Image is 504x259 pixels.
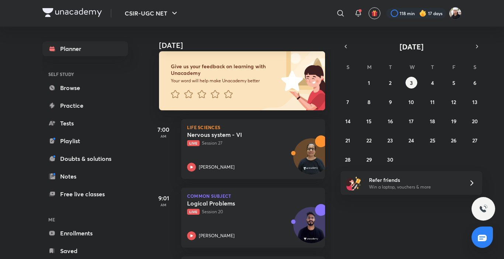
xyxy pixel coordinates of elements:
img: Company Logo [42,8,102,17]
p: [PERSON_NAME] [199,164,235,170]
button: September 8, 2025 [363,96,375,108]
button: September 14, 2025 [342,115,354,127]
h6: SELF STUDY [42,68,128,80]
h6: Refer friends [369,176,460,184]
button: September 9, 2025 [384,96,396,108]
abbr: September 17, 2025 [409,118,414,125]
abbr: September 9, 2025 [389,99,392,106]
button: September 7, 2025 [342,96,354,108]
span: Live [187,209,200,215]
abbr: Tuesday [389,63,392,70]
abbr: September 21, 2025 [345,137,350,144]
button: September 29, 2025 [363,153,375,165]
abbr: Saturday [473,63,476,70]
abbr: September 29, 2025 [366,156,372,163]
button: September 13, 2025 [469,96,481,108]
abbr: September 3, 2025 [410,79,413,86]
abbr: September 19, 2025 [451,118,456,125]
abbr: September 22, 2025 [366,137,372,144]
abbr: September 7, 2025 [346,99,349,106]
span: Live [187,140,200,146]
h6: Give us your feedback on learning with Unacademy [171,63,279,76]
p: AM [149,134,178,138]
a: Playlist [42,134,128,148]
button: September 28, 2025 [342,153,354,165]
button: September 22, 2025 [363,134,375,146]
img: referral [346,176,361,190]
abbr: September 8, 2025 [367,99,370,106]
img: feedback_image [256,51,325,110]
abbr: September 25, 2025 [430,137,435,144]
button: September 27, 2025 [469,134,481,146]
p: Life Sciences [187,125,319,129]
a: Enrollments [42,226,128,241]
abbr: September 18, 2025 [430,118,435,125]
img: avatar [371,10,378,17]
button: September 30, 2025 [384,153,396,165]
p: Session 27 [187,140,303,146]
button: CSIR-UGC NET [120,6,183,21]
button: September 5, 2025 [448,77,460,89]
p: AM [149,203,178,207]
span: [DATE] [400,42,424,52]
button: September 11, 2025 [427,96,438,108]
h4: [DATE] [159,41,332,50]
button: September 23, 2025 [384,134,396,146]
a: Browse [42,80,128,95]
h6: ME [42,213,128,226]
abbr: Friday [452,63,455,70]
abbr: September 16, 2025 [388,118,393,125]
button: avatar [369,7,380,19]
button: September 4, 2025 [427,77,438,89]
abbr: September 20, 2025 [472,118,478,125]
button: September 6, 2025 [469,77,481,89]
button: September 17, 2025 [405,115,417,127]
a: Free live classes [42,187,128,201]
img: Avatar [294,142,329,178]
a: Doubts & solutions [42,151,128,166]
button: September 16, 2025 [384,115,396,127]
p: Your word will help make Unacademy better [171,78,279,84]
abbr: Wednesday [410,63,415,70]
img: Avatar [294,211,329,246]
button: September 26, 2025 [448,134,460,146]
abbr: September 2, 2025 [389,79,391,86]
button: September 21, 2025 [342,134,354,146]
p: Common Subject [187,194,319,198]
button: September 1, 2025 [363,77,375,89]
button: September 25, 2025 [427,134,438,146]
abbr: September 14, 2025 [345,118,351,125]
abbr: Sunday [346,63,349,70]
p: Session 20 [187,208,303,215]
button: September 15, 2025 [363,115,375,127]
abbr: September 11, 2025 [430,99,435,106]
abbr: September 27, 2025 [472,137,477,144]
abbr: September 30, 2025 [387,156,393,163]
abbr: Thursday [431,63,434,70]
button: September 18, 2025 [427,115,438,127]
button: September 12, 2025 [448,96,460,108]
p: Win a laptop, vouchers & more [369,184,460,190]
abbr: September 5, 2025 [452,79,455,86]
button: September 19, 2025 [448,115,460,127]
abbr: September 12, 2025 [451,99,456,106]
h5: 7:00 [149,125,178,134]
p: [PERSON_NAME] [199,232,235,239]
abbr: September 4, 2025 [431,79,434,86]
a: Practice [42,98,128,113]
a: Planner [42,41,128,56]
h5: 9:01 [149,194,178,203]
button: [DATE] [351,41,472,52]
abbr: September 13, 2025 [472,99,477,106]
abbr: Monday [367,63,372,70]
abbr: September 28, 2025 [345,156,351,163]
a: Company Logo [42,8,102,19]
button: September 3, 2025 [405,77,417,89]
button: September 10, 2025 [405,96,417,108]
button: September 2, 2025 [384,77,396,89]
h5: Logical Problems [187,200,279,207]
img: Shivam [449,7,462,20]
button: September 20, 2025 [469,115,481,127]
button: September 24, 2025 [405,134,417,146]
abbr: September 1, 2025 [368,79,370,86]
